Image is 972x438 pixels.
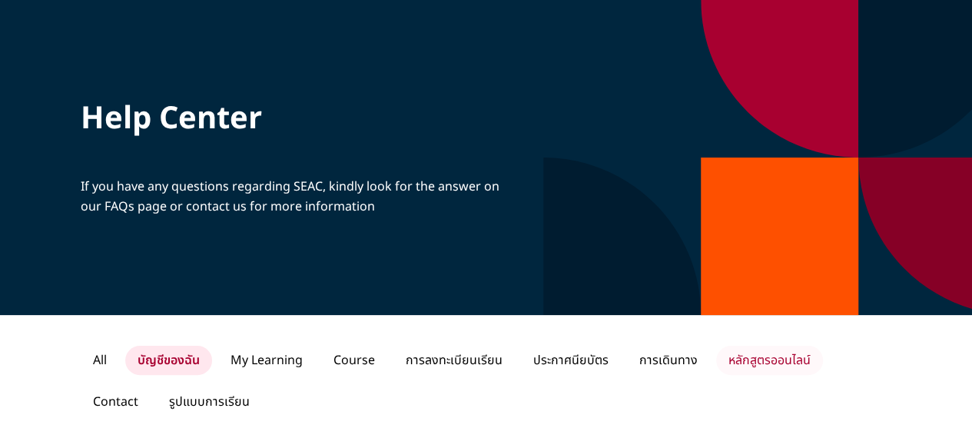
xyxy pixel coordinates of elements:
[393,346,515,375] p: การลงทะเบียนเรียน
[627,346,710,375] p: การเดินทาง
[321,346,387,375] p: Course
[81,98,519,140] p: Help Center
[81,346,119,375] p: All
[157,387,262,416] p: รูปแบบการเรียน
[125,346,212,375] p: บัญชีของฉัน
[81,387,151,416] p: Contact
[521,346,621,375] p: ประกาศนียบัตร
[716,346,823,375] p: หลักสูตรออนไลน์
[218,346,315,375] p: My Learning
[81,177,519,217] p: If you have any questions regarding SEAC, kindly look for the answer on our FAQs page or contact ...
